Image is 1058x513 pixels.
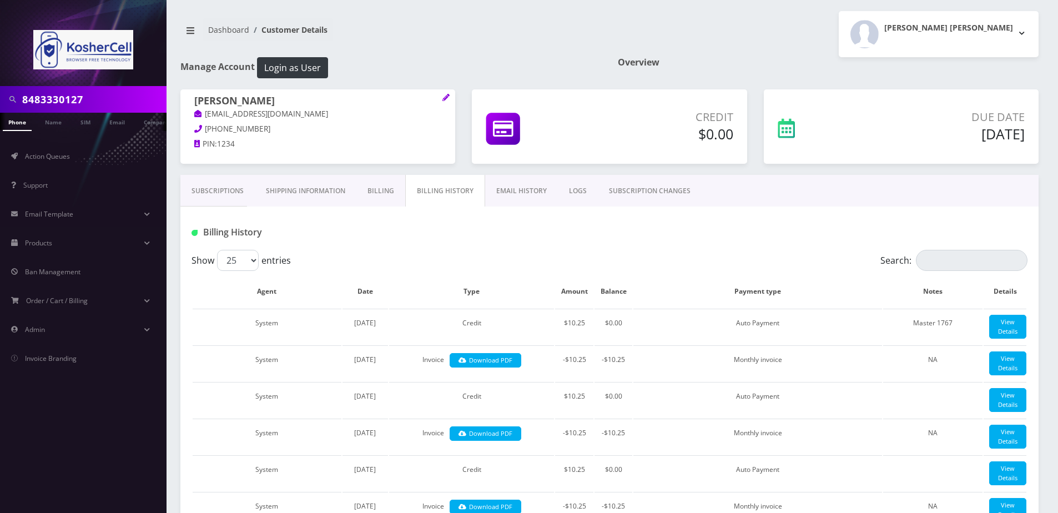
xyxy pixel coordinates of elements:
h5: [DATE] [865,125,1025,142]
span: Email Template [25,209,73,219]
a: [EMAIL_ADDRESS][DOMAIN_NAME] [194,109,328,120]
td: System [193,345,341,381]
nav: breadcrumb [180,18,601,50]
a: View Details [989,388,1026,412]
a: Company [138,113,175,130]
a: Subscriptions [180,175,255,207]
a: Dashboard [208,24,249,35]
td: $10.25 [555,455,593,491]
td: System [193,382,341,418]
td: Credit [389,455,555,491]
th: Payment type [633,275,882,308]
span: Invoice Branding [25,354,77,363]
td: Auto Payment [633,309,882,344]
label: Show entries [192,250,291,271]
a: LOGS [558,175,598,207]
td: $0.00 [595,382,632,418]
span: [DATE] [354,318,376,328]
span: [DATE] [354,391,376,401]
a: Phone [3,113,32,131]
span: [DATE] [354,501,376,511]
th: Balance [595,275,632,308]
p: Due Date [865,109,1025,125]
a: Download PDF [450,353,521,368]
td: -$10.25 [595,345,632,381]
td: $0.00 [595,309,632,344]
td: Invoice [389,419,555,454]
h2: [PERSON_NAME] [PERSON_NAME] [884,23,1013,33]
h1: Billing History [192,227,459,238]
h1: [PERSON_NAME] [194,95,441,108]
img: KosherCell [33,30,133,69]
input: Search in Company [22,89,164,110]
span: Action Queues [25,152,70,161]
a: View Details [989,425,1026,449]
a: Billing History [405,175,485,207]
li: Customer Details [249,24,328,36]
td: $0.00 [595,455,632,491]
span: Order / Cart / Billing [26,296,88,305]
h1: Manage Account [180,57,601,78]
a: EMAIL HISTORY [485,175,558,207]
a: SIM [75,113,96,130]
td: System [193,309,341,344]
p: Credit [596,109,733,125]
th: Notes [883,275,983,308]
th: Details [984,275,1026,308]
th: Date [342,275,388,308]
span: [DATE] [354,465,376,474]
td: Auto Payment [633,382,882,418]
td: Auto Payment [633,455,882,491]
a: Shipping Information [255,175,356,207]
td: Invoice [389,345,555,381]
span: [DATE] [354,428,376,437]
td: -$10.25 [555,345,593,381]
td: Monthly invoice [633,345,882,381]
th: Type [389,275,555,308]
a: Name [39,113,67,130]
a: View Details [989,315,1026,339]
a: Billing [356,175,405,207]
a: View Details [989,351,1026,375]
td: System [193,455,341,491]
span: Ban Management [25,267,80,276]
td: Credit [389,382,555,418]
a: PIN: [194,139,217,150]
th: Amount [555,275,593,308]
td: Credit [389,309,555,344]
td: NA [883,419,983,454]
a: Email [104,113,130,130]
td: $10.25 [555,309,593,344]
td: Monthly invoice [633,419,882,454]
select: Showentries [217,250,259,271]
label: Search: [880,250,1027,271]
span: 1234 [217,139,235,149]
td: NA [883,345,983,381]
td: System [193,419,341,454]
td: -$10.25 [595,419,632,454]
span: Products [25,238,52,248]
td: $10.25 [555,382,593,418]
a: SUBSCRIPTION CHANGES [598,175,702,207]
h5: $0.00 [596,125,733,142]
th: Agent [193,275,341,308]
a: Download PDF [450,426,521,441]
a: View Details [989,461,1026,485]
button: [PERSON_NAME] [PERSON_NAME] [839,11,1039,57]
td: Master 1767 [883,309,983,344]
h1: Overview [618,57,1039,68]
input: Search: [916,250,1027,271]
td: -$10.25 [555,419,593,454]
span: Admin [25,325,45,334]
span: [PHONE_NUMBER] [205,124,270,134]
span: [DATE] [354,355,376,364]
a: Login as User [255,61,328,73]
span: Support [23,180,48,190]
button: Login as User [257,57,328,78]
